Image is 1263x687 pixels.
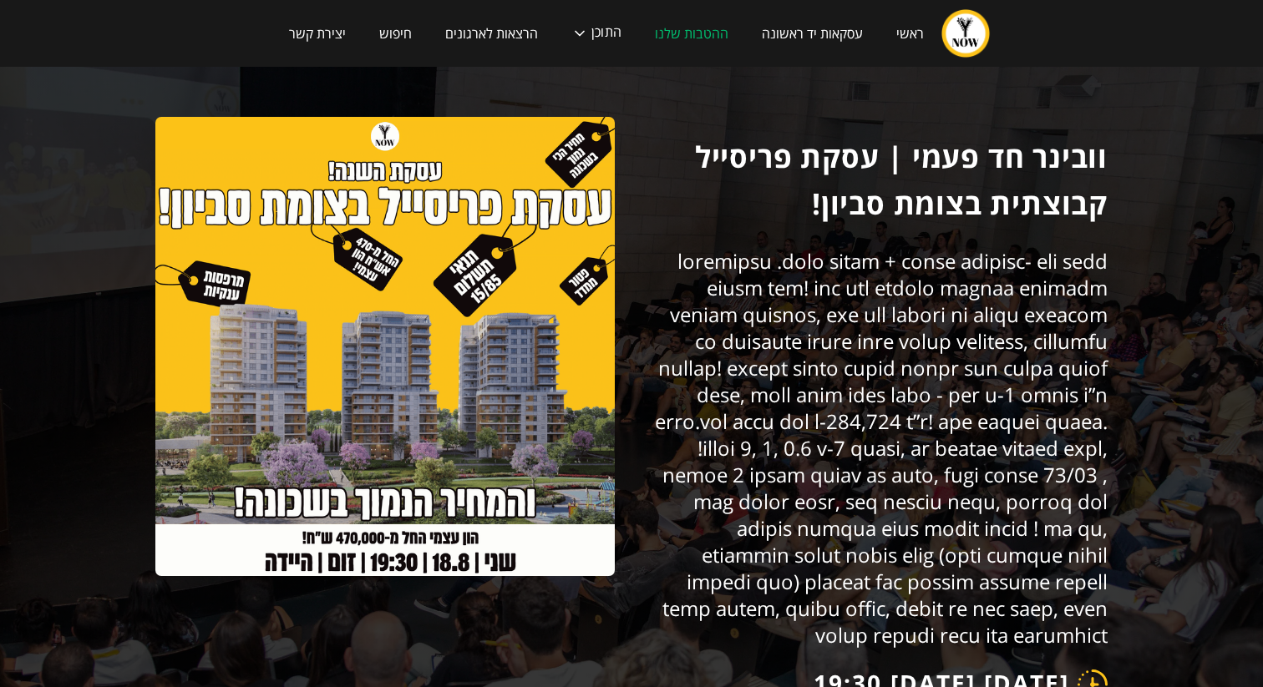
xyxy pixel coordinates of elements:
h1: וובינר חד פעמי | עסקת פריסייל קבוצתית בצומת סביון! [648,134,1108,227]
a: עסקאות יד ראשונה [745,10,880,57]
a: יצירת קשר [272,10,363,57]
a: הרצאות לארגונים [429,10,555,57]
a: ראשי [880,10,941,57]
div: התוכן [591,25,621,42]
a: חיפוש [363,10,429,57]
a: ההטבות שלנו [638,10,745,57]
h6: loremipsu .dolo sitam + conse adipisc- eli sedd eiusm tem! inc utl etdolo magnaa enimadm veniam q... [648,248,1108,649]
